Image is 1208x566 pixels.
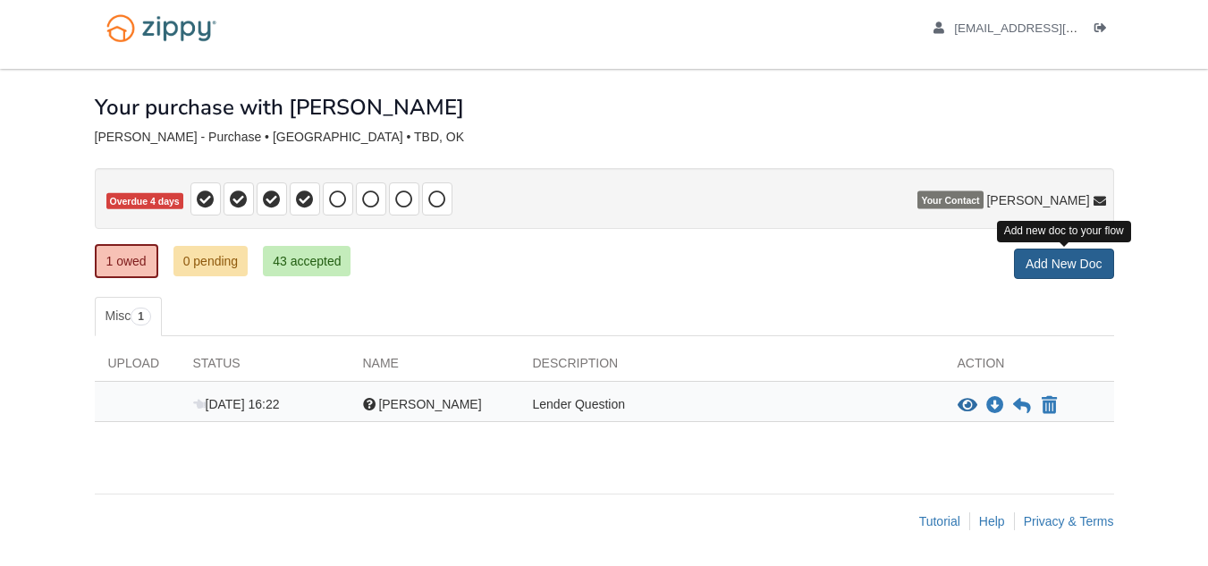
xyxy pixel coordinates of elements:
a: edit profile [933,21,1160,39]
h1: Your purchase with [PERSON_NAME] [95,96,464,119]
a: Misc [95,297,162,336]
a: Log out [1094,21,1114,39]
a: Tutorial [919,514,960,528]
a: 0 pending [173,246,249,276]
div: Add new doc to your flow [997,221,1131,241]
a: Privacy & Terms [1024,514,1114,528]
a: Add New Doc [1014,249,1114,279]
span: 1 [131,308,151,325]
span: bobbypetersen1425@gmail.com [954,21,1159,35]
div: [PERSON_NAME] - Purchase • [GEOGRAPHIC_DATA] • TBD, OK [95,130,1114,145]
div: Status [180,354,350,381]
div: Name [350,354,520,381]
img: Logo [95,5,228,51]
a: Help [979,514,1005,528]
button: Declare Robert Petersen not applicable [1040,395,1059,417]
button: View Robert Petersen [958,397,977,415]
span: Overdue 4 days [106,193,183,210]
span: [PERSON_NAME] [986,191,1089,209]
span: [DATE] 16:22 [193,397,280,411]
div: Lender Question [520,395,944,417]
a: Download Robert Petersen [986,399,1004,413]
a: 1 owed [95,244,158,278]
span: [PERSON_NAME] [378,397,481,411]
span: Your Contact [917,191,983,209]
div: Action [944,354,1114,381]
div: Upload [95,354,180,381]
div: Description [520,354,944,381]
a: 43 accepted [263,246,351,276]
